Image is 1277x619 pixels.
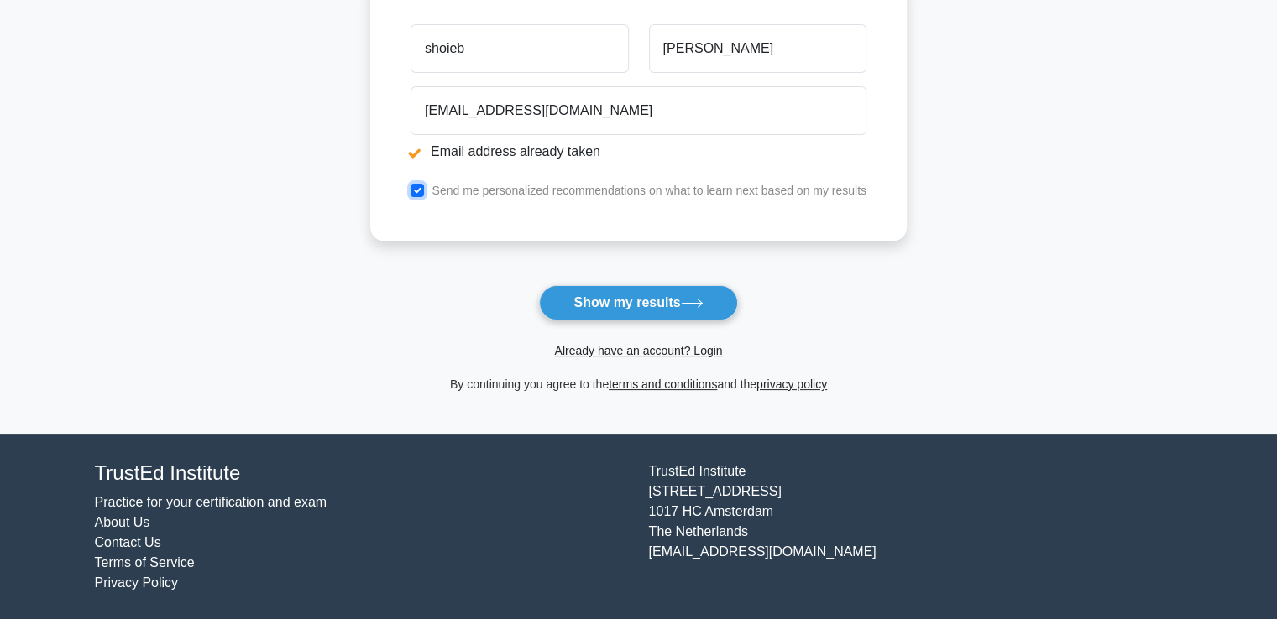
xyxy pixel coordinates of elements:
input: Last name [649,24,866,73]
h4: TrustEd Institute [95,461,629,486]
a: Contact Us [95,535,161,549]
a: Already have an account? Login [554,344,722,357]
a: Terms of Service [95,555,195,570]
div: By continuing you agree to the and the [360,374,917,394]
a: Practice for your certification and exam [95,495,327,509]
a: Privacy Policy [95,575,179,590]
input: First name [411,24,628,73]
label: Send me personalized recommendations on what to learn next based on my results [432,184,866,197]
a: privacy policy [756,377,827,391]
a: terms and conditions [609,377,717,391]
button: Show my results [539,285,737,320]
li: Email address already taken [411,142,866,162]
a: About Us [95,515,150,529]
input: Email [411,86,866,135]
div: TrustEd Institute [STREET_ADDRESS] 1017 HC Amsterdam The Netherlands [EMAIL_ADDRESS][DOMAIN_NAME] [639,461,1193,593]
